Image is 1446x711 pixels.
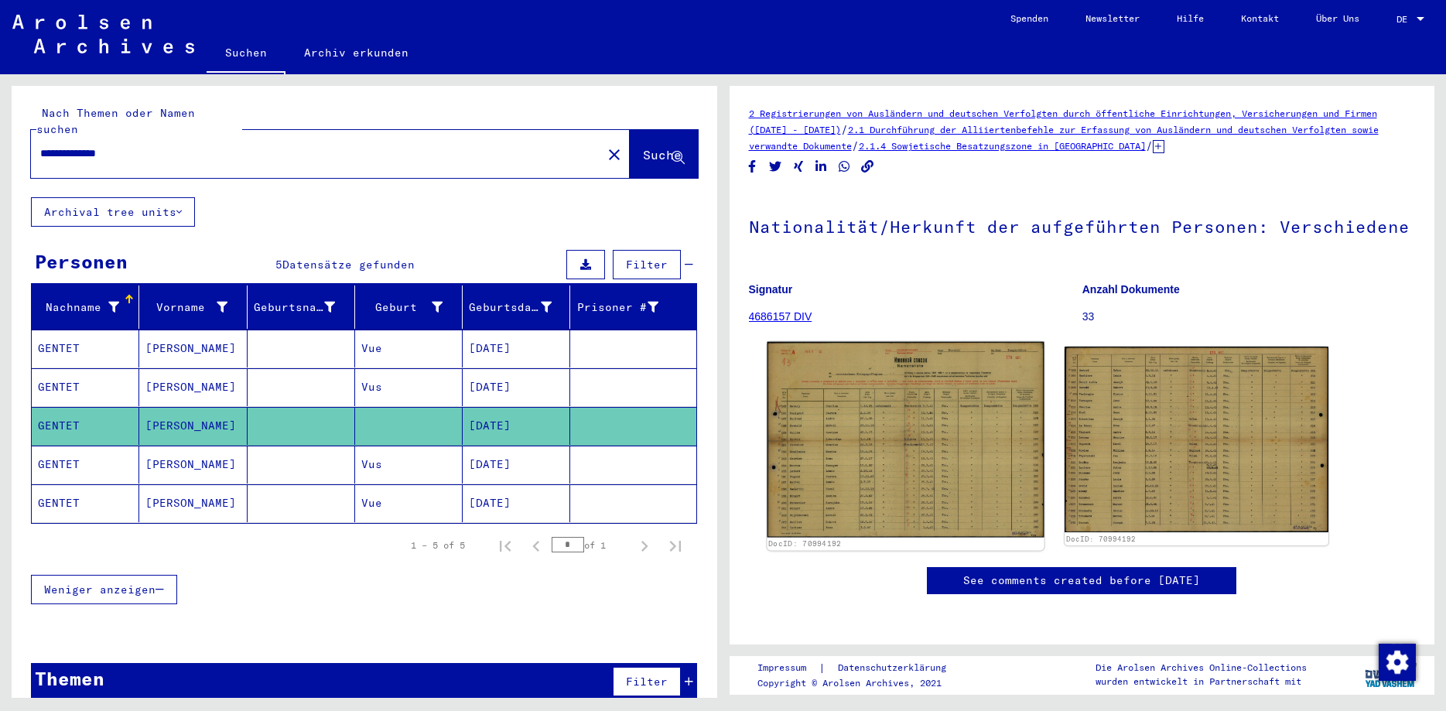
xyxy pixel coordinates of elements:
mat-header-cell: Geburt‏ [355,285,463,329]
button: Filter [613,250,681,279]
a: 2.1 Durchführung der Alliiertenbefehle zur Erfassung von Ausländern und deutschen Verfolgten sowi... [749,124,1379,152]
mat-cell: Vue [355,330,463,367]
mat-cell: GENTET [32,368,139,406]
div: Vorname [145,295,246,320]
b: Signatur [749,283,793,296]
h1: Nationalität/Herkunft der aufgeführten Personen: Verschiedene [749,191,1416,259]
div: Themen [35,665,104,692]
div: Geburt‏ [361,295,462,320]
mat-cell: [DATE] [463,407,570,445]
div: Nachname [38,295,138,320]
mat-header-cell: Vorname [139,285,247,329]
mat-cell: [DATE] [463,484,570,522]
span: / [852,138,859,152]
a: 4686157 DIV [749,310,812,323]
mat-header-cell: Geburtsname [248,285,355,329]
mat-cell: [PERSON_NAME] [139,368,247,406]
mat-cell: [DATE] [463,368,570,406]
button: Archival tree units [31,197,195,227]
mat-cell: [PERSON_NAME] [139,446,247,484]
mat-cell: GENTET [32,484,139,522]
p: wurden entwickelt in Partnerschaft mit [1096,675,1307,689]
a: Impressum [757,660,819,676]
a: 2.1.4 Sowjetische Besatzungszone in [GEOGRAPHIC_DATA] [859,140,1146,152]
mat-cell: GENTET [32,446,139,484]
mat-icon: close [605,145,624,164]
mat-cell: Vus [355,446,463,484]
div: Geburtsdatum [469,295,571,320]
button: Filter [613,667,681,696]
div: Zustimmung ändern [1378,643,1415,680]
button: Clear [599,138,630,169]
div: Geburtsdatum [469,299,552,316]
mat-cell: [PERSON_NAME] [139,330,247,367]
p: 33 [1082,309,1415,325]
button: Next page [629,530,660,561]
button: Copy link [860,157,876,176]
button: Share on Facebook [744,157,761,176]
a: 2 Registrierungen von Ausländern und deutschen Verfolgten durch öffentliche Einrichtungen, Versic... [749,108,1377,135]
button: Weniger anzeigen [31,575,177,604]
div: Prisoner # [576,295,677,320]
span: / [1146,138,1153,152]
a: See comments created before [DATE] [963,573,1200,589]
div: of 1 [552,538,629,552]
mat-cell: GENTET [32,407,139,445]
button: Suche [630,130,698,178]
p: Copyright © Arolsen Archives, 2021 [757,676,965,690]
mat-cell: [PERSON_NAME] [139,484,247,522]
a: Suchen [207,34,285,74]
mat-cell: Vue [355,484,463,522]
span: Suche [643,147,682,162]
mat-label: Nach Themen oder Namen suchen [36,106,195,136]
mat-cell: GENTET [32,330,139,367]
a: DocID: 70994192 [768,539,841,549]
mat-header-cell: Prisoner # [570,285,696,329]
mat-header-cell: Geburtsdatum [463,285,570,329]
a: Archiv erkunden [285,34,427,71]
mat-cell: Vus [355,368,463,406]
span: Filter [626,675,668,689]
mat-cell: [PERSON_NAME] [139,407,247,445]
div: Prisoner # [576,299,658,316]
span: / [841,122,848,136]
button: Previous page [521,530,552,561]
a: Datenschutzerklärung [826,660,965,676]
button: First page [490,530,521,561]
img: yv_logo.png [1362,655,1420,694]
span: Datensätze gefunden [282,258,415,272]
button: Last page [660,530,691,561]
mat-cell: [DATE] [463,446,570,484]
button: Share on WhatsApp [836,157,853,176]
div: Nachname [38,299,119,316]
div: 1 – 5 of 5 [411,538,465,552]
mat-header-cell: Nachname [32,285,139,329]
mat-cell: [DATE] [463,330,570,367]
span: 5 [275,258,282,272]
span: Filter [626,258,668,272]
img: 001.jpg [767,342,1044,538]
button: Share on Xing [791,157,807,176]
button: Share on Twitter [767,157,784,176]
p: Die Arolsen Archives Online-Collections [1096,661,1307,675]
div: Geburtsname [254,295,354,320]
button: Share on LinkedIn [813,157,829,176]
span: DE [1396,14,1414,25]
span: Weniger anzeigen [44,583,156,596]
div: Geburtsname [254,299,335,316]
img: Zustimmung ändern [1379,644,1416,681]
div: | [757,660,965,676]
div: Geburt‏ [361,299,443,316]
a: DocID: 70994192 [1066,535,1136,543]
img: 002.jpg [1065,347,1328,532]
div: Vorname [145,299,227,316]
img: Arolsen_neg.svg [12,15,194,53]
b: Anzahl Dokumente [1082,283,1180,296]
div: Personen [35,248,128,275]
